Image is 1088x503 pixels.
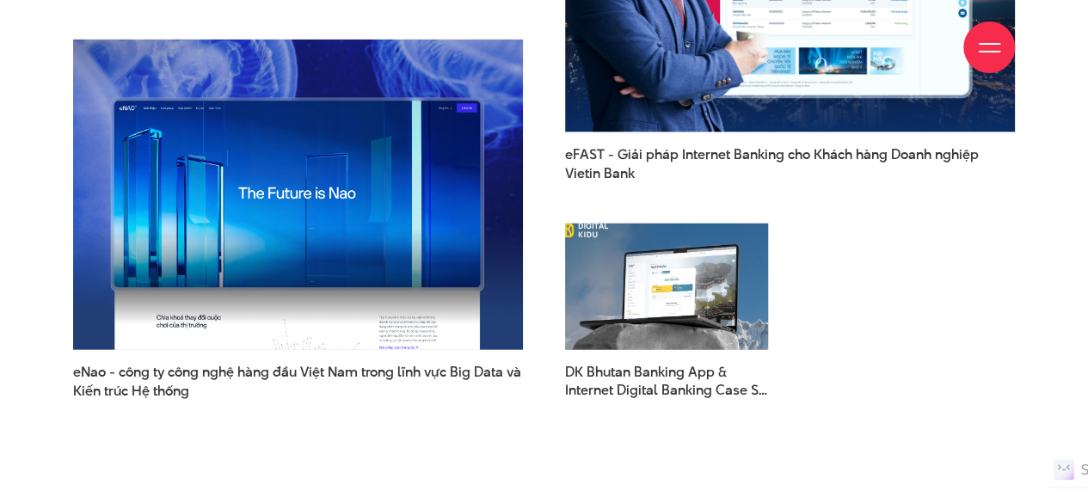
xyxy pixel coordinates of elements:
a: DK Bhutan Banking App &Internet Digital Banking Case Study [565,363,768,399]
span: eNao - công ty công nghệ hàng đầu Việt Nam trong lĩnh vực Big Data và [73,363,523,399]
span: Internet Digital Banking Case Study [565,381,768,400]
a: eNao - công ty công nghệ hàng đầu Việt Nam trong lĩnh vực Big Data vàKiến trúc Hệ thống [73,363,523,399]
span: eFAST - Giải pháp Internet Banking cho Khách hàng Doanh nghiệp [565,145,1015,181]
span: Kiến trúc Hệ thống [73,382,189,401]
span: Vietin Bank [565,164,635,183]
a: eFAST - Giải pháp Internet Banking cho Khách hàng Doanh nghiệpVietin Bank [565,145,1015,181]
span: DK Bhutan Banking App & [565,363,768,399]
